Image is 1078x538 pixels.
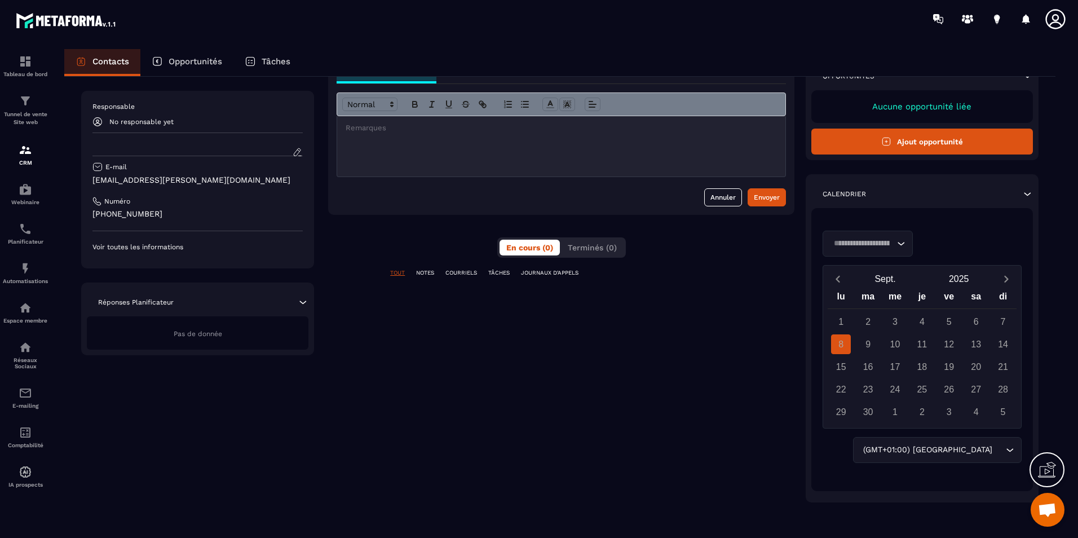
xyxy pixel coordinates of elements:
[858,312,878,332] div: 2
[416,269,434,277] p: NOTES
[3,332,48,378] a: social-networksocial-networkRéseaux Sociaux
[860,444,995,456] span: (GMT+01:00) [GEOGRAPHIC_DATA]
[3,357,48,369] p: Réseaux Sociaux
[19,222,32,236] img: scheduler
[939,312,959,332] div: 5
[262,56,290,67] p: Tâches
[3,174,48,214] a: automationsautomationsWebinaire
[704,188,742,206] button: Annuler
[3,417,48,457] a: accountantaccountantComptabilité
[3,278,48,284] p: Automatisations
[3,160,48,166] p: CRM
[823,189,866,199] p: Calendrier
[19,183,32,196] img: automations
[939,357,959,377] div: 19
[98,298,174,307] p: Réponses Planificateur
[19,262,32,275] img: automations
[233,49,302,76] a: Tâches
[3,199,48,205] p: Webinaire
[3,71,48,77] p: Tableau de bord
[849,269,922,289] button: Open months overlay
[3,378,48,417] a: emailemailE-mailing
[966,334,986,354] div: 13
[3,46,48,86] a: formationformationTableau de bord
[92,175,303,186] p: [EMAIL_ADDRESS][PERSON_NAME][DOMAIN_NAME]
[3,293,48,332] a: automationsautomationsEspace membre
[831,402,851,422] div: 29
[935,289,962,308] div: ve
[174,330,222,338] span: Pas de donnée
[811,129,1033,155] button: Ajout opportunité
[939,402,959,422] div: 3
[912,380,932,399] div: 25
[3,482,48,488] p: IA prospects
[3,253,48,293] a: automationsautomationsAutomatisations
[966,357,986,377] div: 20
[506,243,553,252] span: En cours (0)
[966,402,986,422] div: 4
[831,312,851,332] div: 1
[922,269,996,289] button: Open years overlay
[109,118,174,126] p: No responsable yet
[828,289,855,308] div: lu
[3,317,48,324] p: Espace membre
[962,289,989,308] div: sa
[966,380,986,399] div: 27
[885,380,905,399] div: 24
[140,49,233,76] a: Opportunités
[3,214,48,253] a: schedulerschedulerPlanificateur
[561,240,624,255] button: Terminés (0)
[3,86,48,135] a: formationformationTunnel de vente Site web
[19,386,32,400] img: email
[748,188,786,206] button: Envoyer
[858,357,878,377] div: 16
[16,10,117,30] img: logo
[169,56,222,67] p: Opportunités
[853,437,1022,463] div: Search for option
[885,334,905,354] div: 10
[19,301,32,315] img: automations
[64,49,140,76] a: Contacts
[3,442,48,448] p: Comptabilité
[993,334,1013,354] div: 14
[3,403,48,409] p: E-mailing
[3,239,48,245] p: Planificateur
[19,143,32,157] img: formation
[858,380,878,399] div: 23
[445,269,477,277] p: COURRIELS
[855,289,882,308] div: ma
[885,402,905,422] div: 1
[390,269,405,277] p: TOUT
[823,102,1022,112] p: Aucune opportunité liée
[912,402,932,422] div: 2
[828,289,1017,422] div: Calendar wrapper
[831,334,851,354] div: 8
[92,242,303,252] p: Voir toutes les informations
[939,380,959,399] div: 26
[858,334,878,354] div: 9
[966,312,986,332] div: 6
[882,289,909,308] div: me
[993,380,1013,399] div: 28
[19,341,32,354] img: social-network
[500,240,560,255] button: En cours (0)
[104,197,130,206] p: Numéro
[521,269,578,277] p: JOURNAUX D'APPELS
[92,56,129,67] p: Contacts
[3,111,48,126] p: Tunnel de vente Site web
[912,334,932,354] div: 11
[828,312,1017,422] div: Calendar days
[92,209,303,219] p: [PHONE_NUMBER]
[1031,493,1064,527] div: Ouvrir le chat
[993,312,1013,332] div: 7
[19,94,32,108] img: formation
[831,357,851,377] div: 15
[908,289,935,308] div: je
[19,55,32,68] img: formation
[995,444,1003,456] input: Search for option
[912,312,932,332] div: 4
[754,192,780,203] div: Envoyer
[885,357,905,377] div: 17
[3,135,48,174] a: formationformationCRM
[19,465,32,479] img: automations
